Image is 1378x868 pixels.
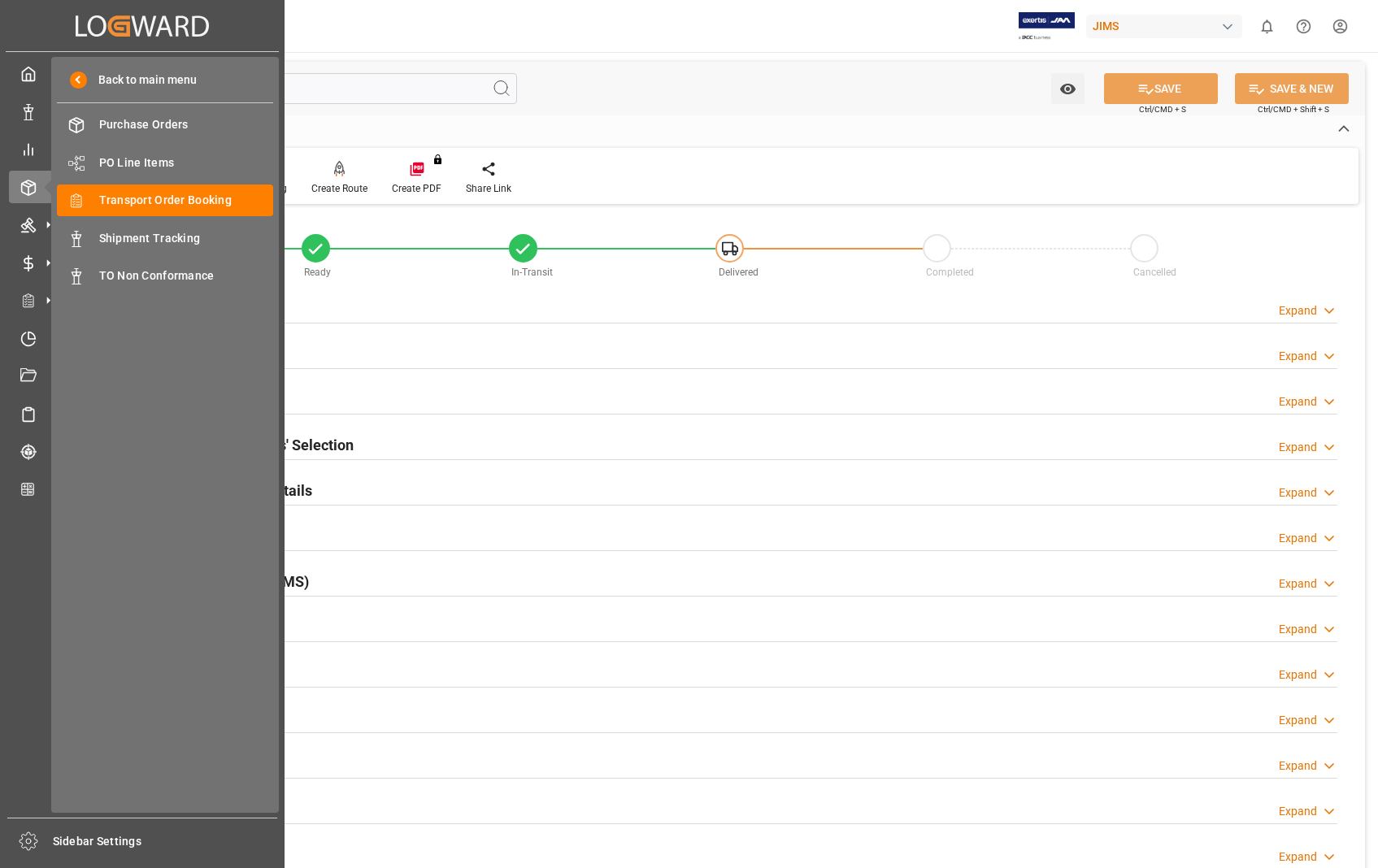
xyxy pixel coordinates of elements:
[57,109,273,141] a: Purchase Orders
[1279,530,1317,547] div: Expand
[719,267,759,278] span: Delivered
[311,181,367,196] div: Create Route
[9,322,276,354] a: Timeslot Management V2
[9,133,276,165] a: My Reports
[57,260,273,292] a: TO Non Conformance
[1086,11,1249,41] button: JIMS
[1051,73,1085,104] button: open menu
[1279,621,1317,638] div: Expand
[1104,73,1218,104] button: SAVE
[926,267,974,278] span: Completed
[1019,12,1075,41] img: Exertis%20JAM%20-%20Email%20Logo.jpg_1722504956.jpg
[99,116,274,133] span: Purchase Orders
[304,267,331,278] span: Ready
[1133,267,1176,278] span: Cancelled
[99,154,274,171] span: PO Line Items
[53,833,278,850] span: Sidebar Settings
[87,72,197,89] span: Back to main menu
[1139,103,1186,115] span: Ctrl/CMD + S
[99,267,274,284] span: TO Non Conformance
[9,95,276,127] a: Data Management
[9,397,276,429] a: Sailing Schedules
[1249,8,1285,45] button: show 0 new notifications
[1279,666,1317,684] div: Expand
[1279,348,1317,365] div: Expand
[9,473,276,505] a: CO2 Calculator
[1279,439,1317,456] div: Expand
[1279,575,1317,592] div: Expand
[1279,848,1317,866] div: Expand
[1279,712,1317,729] div: Expand
[511,267,553,278] span: In-Transit
[57,184,273,216] a: Transport Order Booking
[1279,484,1317,501] div: Expand
[75,73,517,104] input: Search Fields
[1279,757,1317,775] div: Expand
[1086,15,1242,38] div: JIMS
[1258,103,1329,115] span: Ctrl/CMD + Shift + S
[57,222,273,254] a: Shipment Tracking
[1279,302,1317,319] div: Expand
[9,436,276,467] a: Tracking Shipment
[1279,803,1317,820] div: Expand
[1279,393,1317,410] div: Expand
[99,192,274,209] span: Transport Order Booking
[57,146,273,178] a: PO Line Items
[99,230,274,247] span: Shipment Tracking
[466,181,511,196] div: Share Link
[1285,8,1322,45] button: Help Center
[9,58,276,89] a: My Cockpit
[9,360,276,392] a: Document Management
[1235,73,1349,104] button: SAVE & NEW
